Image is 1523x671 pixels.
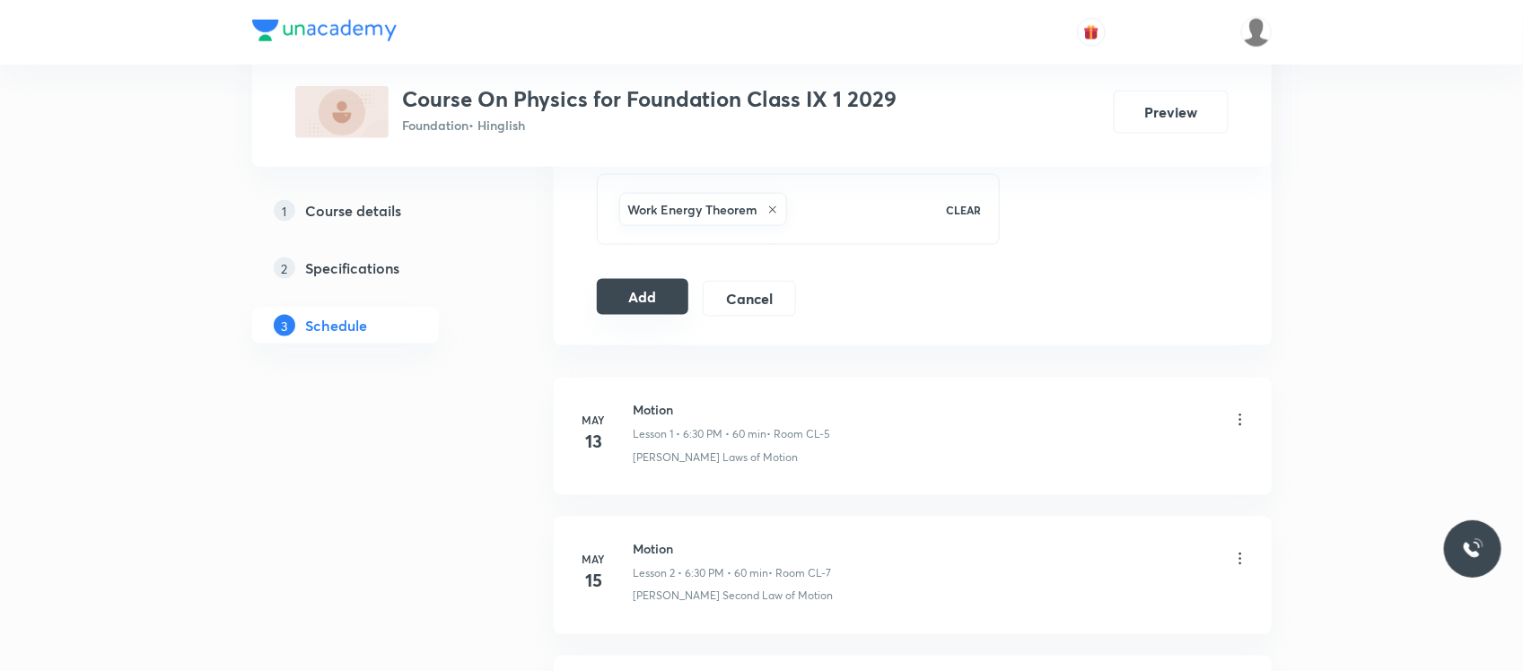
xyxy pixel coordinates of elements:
h5: Specifications [306,257,400,279]
h5: Schedule [306,315,368,336]
a: 2Specifications [252,250,496,286]
p: CLEAR [946,202,981,218]
p: • Room CL-5 [767,426,831,442]
h6: May [576,551,612,567]
p: 1 [274,200,295,222]
p: 3 [274,315,295,336]
img: Company Logo [252,20,397,41]
h6: Motion [634,539,832,558]
p: Lesson 1 • 6:30 PM • 60 min [634,426,767,442]
button: Add [597,279,689,315]
h5: Course details [306,200,402,222]
p: • Room CL-7 [769,565,832,581]
a: Company Logo [252,20,397,46]
h6: May [576,412,612,428]
h4: 13 [576,428,612,455]
h6: Motion [634,400,831,419]
img: avatar [1083,24,1099,40]
a: 1Course details [252,193,496,229]
img: E7CB9DFF-094C-4EDE-88F2-2868E1D4CCC8_plus.png [295,86,389,138]
img: Dipti [1241,17,1272,48]
p: Foundation • Hinglish [403,116,897,135]
h3: Course On Physics for Foundation Class IX 1 2029 [403,86,897,112]
h6: Work Energy Theorem [628,200,758,219]
p: 2 [274,257,295,279]
p: [PERSON_NAME] Second Law of Motion [634,588,834,605]
p: [PERSON_NAME] Laws of Motion [634,449,799,466]
button: avatar [1077,18,1106,47]
button: Cancel [703,281,795,317]
p: Lesson 2 • 6:30 PM • 60 min [634,565,769,581]
h4: 15 [576,567,612,594]
img: ttu [1462,538,1484,560]
button: Preview [1114,91,1229,134]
